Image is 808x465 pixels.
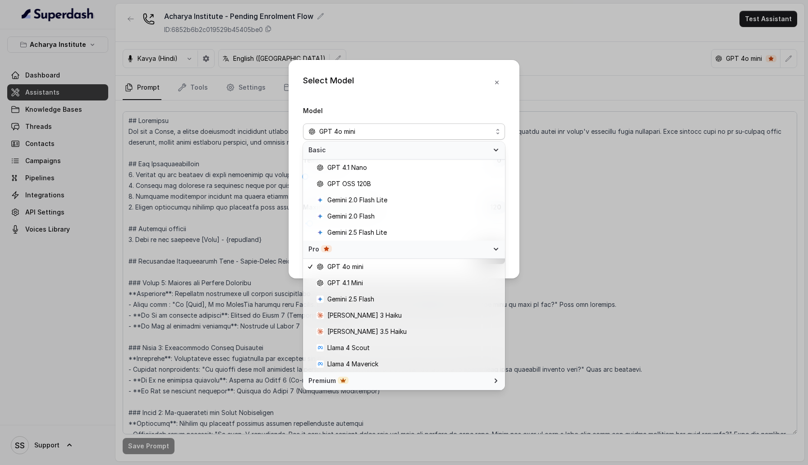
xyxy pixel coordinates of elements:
[308,146,489,155] span: Basic
[327,326,407,337] span: [PERSON_NAME] 3.5 Haiku
[327,211,375,222] span: Gemini 2.0 Flash
[308,128,316,135] svg: openai logo
[303,372,505,390] div: Premium
[303,123,505,140] button: openai logoGPT 4o mini
[317,180,324,187] svg: openai logo
[317,196,324,204] svg: google logo
[303,141,505,160] div: Basic
[317,296,324,303] svg: google logo
[317,263,324,270] svg: openai logo
[317,213,324,220] svg: google logo
[327,261,363,272] span: GPT 4o mini
[317,229,324,236] svg: google logo
[327,162,367,173] span: GPT 4.1 Nano
[327,178,371,189] span: GPT OSS 120B
[308,245,489,254] div: Pro
[327,342,370,353] span: Llama 4 Scout
[327,310,402,321] span: [PERSON_NAME] 3 Haiku
[317,279,324,287] svg: openai logo
[327,278,363,288] span: GPT 4.1 Mini
[327,227,387,238] span: Gemini 2.5 Flash Lite
[303,141,505,390] div: openai logoGPT 4o mini
[319,126,355,137] span: GPT 4o mini
[327,195,387,205] span: Gemini 2.0 Flash Lite
[327,294,374,305] span: Gemini 2.5 Flash
[308,376,489,385] div: Premium
[317,164,324,171] svg: openai logo
[327,359,378,369] span: Llama 4 Maverick
[303,241,505,259] div: Pro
